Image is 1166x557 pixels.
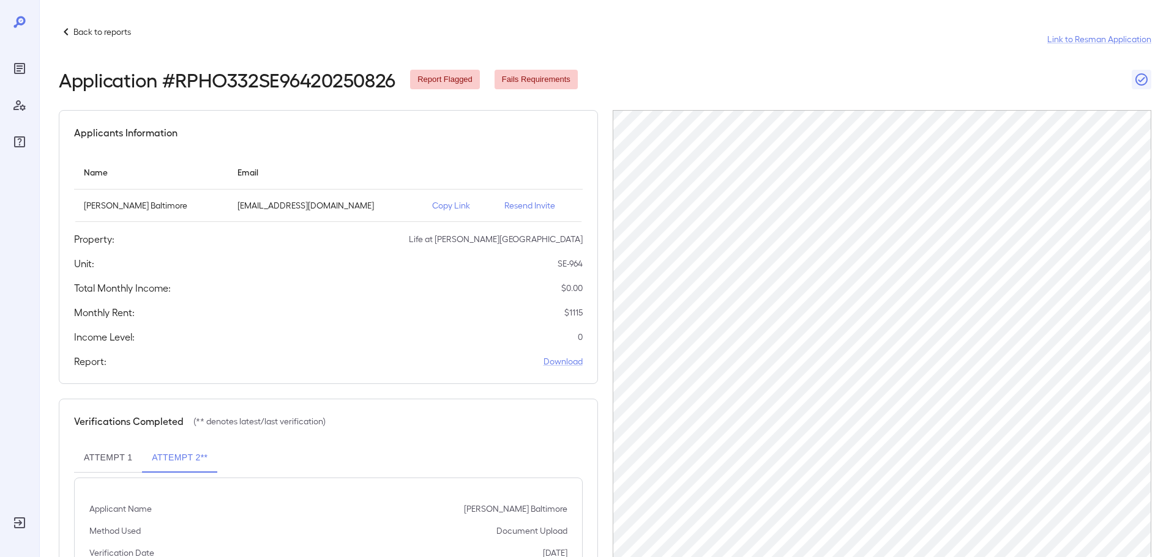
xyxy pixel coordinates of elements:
[10,132,29,152] div: FAQ
[558,257,583,270] p: SE-964
[74,155,583,222] table: simple table
[409,233,583,245] p: Life at [PERSON_NAME][GEOGRAPHIC_DATA]
[10,513,29,533] div: Log Out
[74,256,94,271] h5: Unit:
[464,503,567,515] p: [PERSON_NAME] Baltimore
[74,125,178,140] h5: Applicants Information
[74,354,107,369] h5: Report:
[74,155,228,190] th: Name
[495,74,578,86] span: Fails Requirements
[74,305,135,320] h5: Monthly Rent:
[410,74,480,86] span: Report Flagged
[84,199,218,212] p: [PERSON_NAME] Baltimore
[193,415,326,427] p: (** denotes latest/last verification)
[578,331,583,343] p: 0
[1047,33,1151,45] a: Link to Resman Application
[74,232,114,246] h5: Property:
[74,330,135,344] h5: Income Level:
[561,282,583,294] p: $ 0.00
[89,525,141,537] p: Method Used
[10,59,29,78] div: Reports
[237,199,413,212] p: [EMAIL_ADDRESS][DOMAIN_NAME]
[74,443,142,473] button: Attempt 1
[228,155,422,190] th: Email
[73,26,131,38] p: Back to reports
[74,414,184,429] h5: Verifications Completed
[89,503,152,515] p: Applicant Name
[432,199,484,212] p: Copy Link
[10,95,29,115] div: Manage Users
[74,281,171,295] h5: Total Monthly Income:
[564,306,583,319] p: $ 1115
[504,199,573,212] p: Resend Invite
[496,525,567,537] p: Document Upload
[142,443,217,473] button: Attempt 2**
[59,68,395,90] h2: Application # RPHO332SE96420250826
[1132,70,1151,89] button: Close Report
[544,355,583,367] a: Download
